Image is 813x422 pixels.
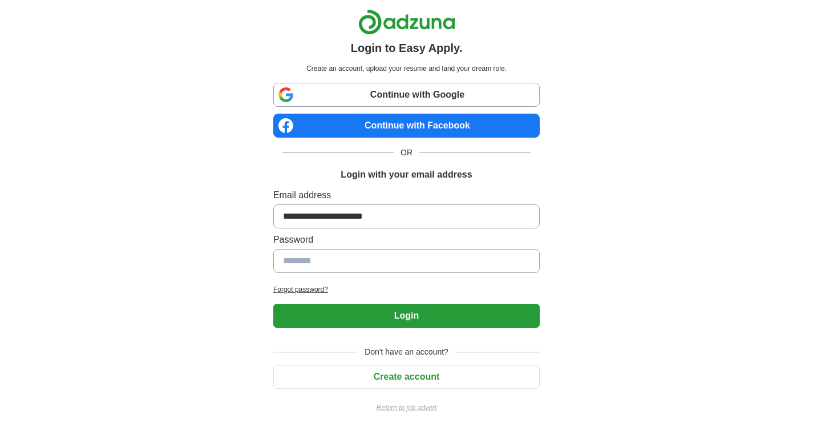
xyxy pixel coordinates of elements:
[273,284,540,295] a: Forgot password?
[273,365,540,389] button: Create account
[273,372,540,381] a: Create account
[273,233,540,247] label: Password
[394,147,419,159] span: OR
[358,346,455,358] span: Don't have an account?
[358,9,455,35] img: Adzuna logo
[351,39,463,57] h1: Login to Easy Apply.
[273,114,540,138] a: Continue with Facebook
[276,63,537,74] p: Create an account, upload your resume and land your dream role.
[273,83,540,107] a: Continue with Google
[341,168,472,182] h1: Login with your email address
[273,304,540,328] button: Login
[273,403,540,413] a: Return to job advert
[273,188,540,202] label: Email address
